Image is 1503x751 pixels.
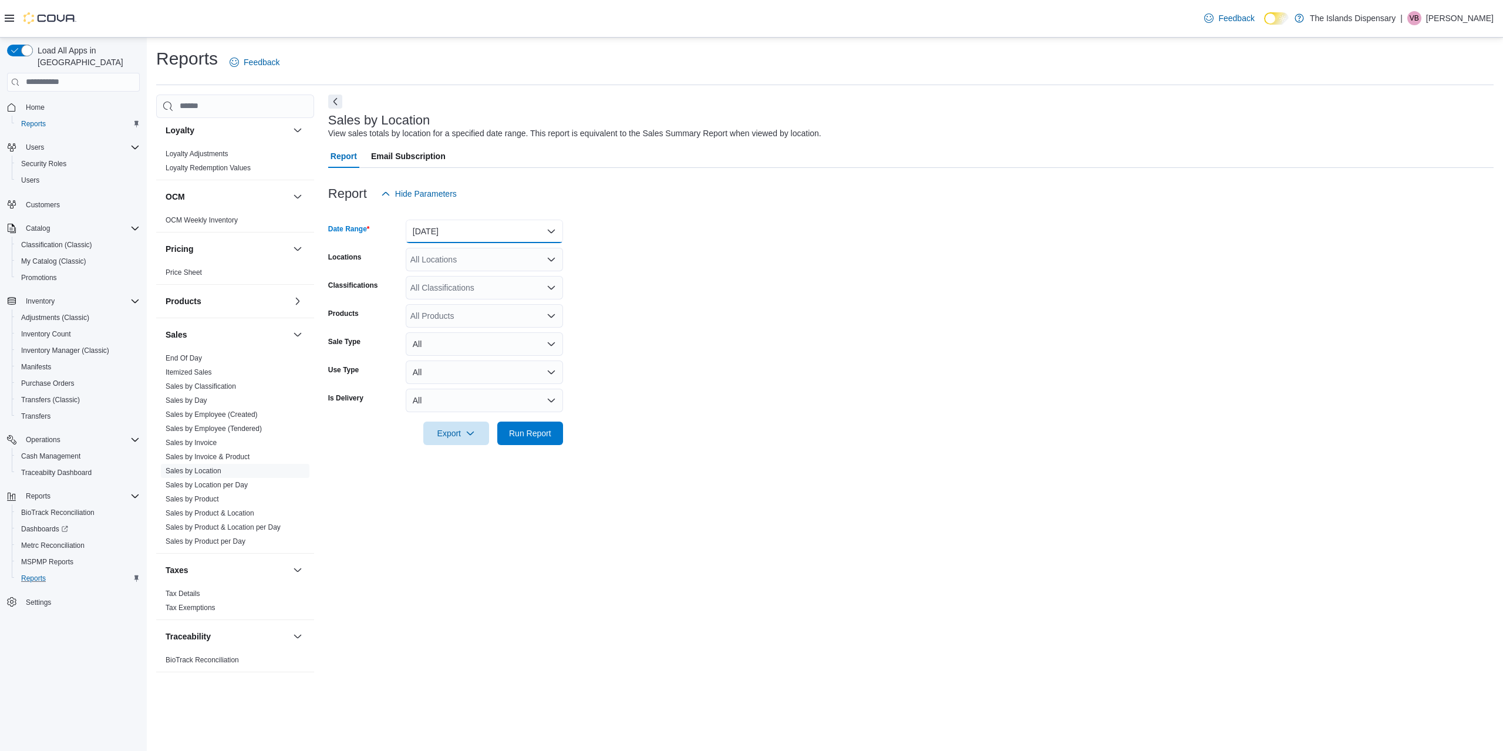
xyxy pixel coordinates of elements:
[26,224,50,233] span: Catalog
[12,554,144,570] button: MSPMP Reports
[16,449,85,463] a: Cash Management
[12,359,144,375] button: Manifests
[156,47,218,70] h1: Reports
[166,480,248,490] span: Sales by Location per Day
[328,309,359,318] label: Products
[291,629,305,644] button: Traceability
[2,293,144,309] button: Inventory
[16,393,140,407] span: Transfers (Classic)
[2,139,144,156] button: Users
[1310,11,1396,25] p: The Islands Dispensary
[26,143,44,152] span: Users
[156,351,314,553] div: Sales
[225,50,284,74] a: Feedback
[21,159,66,169] span: Security Roles
[16,238,97,252] a: Classification (Classic)
[16,466,140,480] span: Traceabilty Dashboard
[21,524,68,534] span: Dashboards
[166,509,254,517] a: Sales by Product & Location
[156,653,314,672] div: Traceability
[1407,11,1421,25] div: Vanessa Blanks
[26,435,60,444] span: Operations
[16,466,96,480] a: Traceabilty Dashboard
[16,254,91,268] a: My Catalog (Classic)
[21,595,140,609] span: Settings
[16,343,114,358] a: Inventory Manager (Classic)
[16,360,56,374] a: Manifests
[16,327,140,341] span: Inventory Count
[1199,6,1259,30] a: Feedback
[21,346,109,355] span: Inventory Manager (Classic)
[21,294,59,308] button: Inventory
[21,140,49,154] button: Users
[166,215,238,225] span: OCM Weekly Inventory
[166,164,251,172] a: Loyalty Redemption Values
[16,571,50,585] a: Reports
[16,376,140,390] span: Purchase Orders
[166,537,245,545] a: Sales by Product per Day
[16,311,94,325] a: Adjustments (Classic)
[166,425,262,433] a: Sales by Employee (Tendered)
[23,12,76,24] img: Cova
[16,506,140,520] span: BioTrack Reconciliation
[406,220,563,243] button: [DATE]
[21,257,86,266] span: My Catalog (Classic)
[547,311,556,321] button: Open list of options
[166,382,236,390] a: Sales by Classification
[21,468,92,477] span: Traceabilty Dashboard
[331,144,357,168] span: Report
[12,464,144,481] button: Traceabilty Dashboard
[166,163,251,173] span: Loyalty Redemption Values
[16,360,140,374] span: Manifests
[16,117,140,131] span: Reports
[12,326,144,342] button: Inventory Count
[12,342,144,359] button: Inventory Manager (Classic)
[16,157,140,171] span: Security Roles
[21,100,140,114] span: Home
[21,379,75,388] span: Purchase Orders
[244,56,279,68] span: Feedback
[509,427,551,439] span: Run Report
[33,45,140,68] span: Load All Apps in [GEOGRAPHIC_DATA]
[21,119,46,129] span: Reports
[166,191,185,203] h3: OCM
[166,481,248,489] a: Sales by Location per Day
[166,268,202,277] a: Price Sheet
[166,424,262,433] span: Sales by Employee (Tendered)
[16,506,99,520] a: BioTrack Reconciliation
[26,103,45,112] span: Home
[291,294,305,308] button: Products
[21,433,65,447] button: Operations
[156,265,314,284] div: Pricing
[16,376,79,390] a: Purchase Orders
[328,95,342,109] button: Next
[166,354,202,362] a: End Of Day
[12,521,144,537] a: Dashboards
[16,157,71,171] a: Security Roles
[166,396,207,405] a: Sales by Day
[21,221,55,235] button: Catalog
[166,295,288,307] button: Products
[12,570,144,587] button: Reports
[291,123,305,137] button: Loyalty
[328,337,360,346] label: Sale Type
[21,240,92,250] span: Classification (Classic)
[21,489,55,503] button: Reports
[395,188,457,200] span: Hide Parameters
[166,329,187,341] h3: Sales
[12,392,144,408] button: Transfers (Classic)
[328,113,430,127] h3: Sales by Location
[2,196,144,213] button: Customers
[291,328,305,342] button: Sales
[156,587,314,619] div: Taxes
[166,243,288,255] button: Pricing
[21,294,140,308] span: Inventory
[12,116,144,132] button: Reports
[166,655,239,665] span: BioTrack Reconciliation
[166,439,217,447] a: Sales by Invoice
[166,508,254,518] span: Sales by Product & Location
